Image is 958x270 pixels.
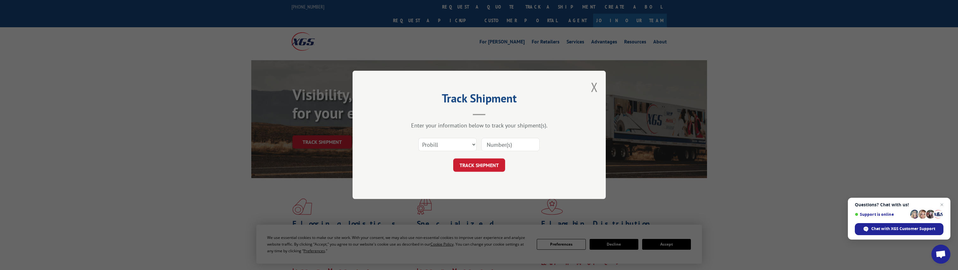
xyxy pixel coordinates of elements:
input: Number(s) [481,138,540,151]
span: Chat with XGS Customer Support [871,226,935,232]
span: Support is online [855,212,908,217]
button: TRACK SHIPMENT [453,159,505,172]
h2: Track Shipment [384,94,574,106]
span: Questions? Chat with us! [855,202,943,207]
div: Enter your information below to track your shipment(s). [384,122,574,129]
div: Open chat [931,245,950,264]
span: Close chat [938,201,946,209]
button: Close modal [591,79,598,95]
div: Chat with XGS Customer Support [855,223,943,235]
